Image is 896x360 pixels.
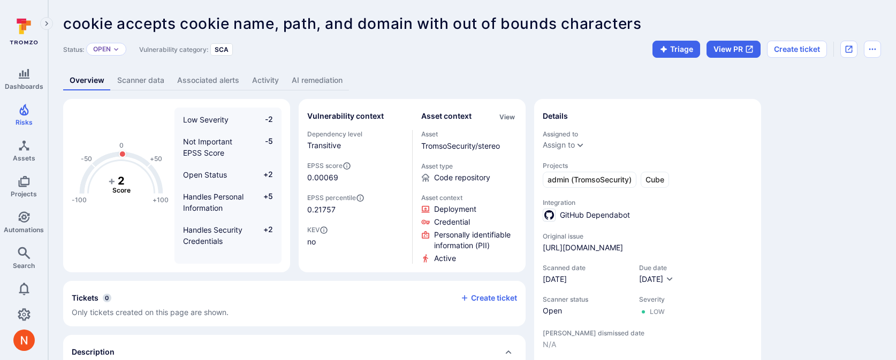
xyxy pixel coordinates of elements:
div: Click to view all asset context details [497,111,517,122]
span: Assigned to [543,130,753,138]
button: [DATE] [639,274,674,285]
a: TromsoSecurity/stereo [421,141,500,150]
span: Open [543,305,628,316]
div: SCA [210,43,233,56]
span: +2 [253,169,273,180]
text: -100 [72,196,87,204]
span: Handles Security Credentials [183,225,242,246]
span: EPSS percentile [307,194,404,202]
span: GitHub Dependabot [560,210,630,220]
span: Click to view evidence [434,204,476,215]
a: Overview [63,71,111,90]
span: cookie accepts cookie name, path, and domain with out of bounds characters [63,14,641,33]
h2: Vulnerability context [307,111,384,121]
span: Dependency level [307,130,404,138]
span: Original issue [543,232,753,240]
h2: Details [543,111,568,121]
text: +100 [153,196,169,204]
span: Scanned date [543,264,628,272]
span: Projects [11,190,37,198]
a: Associated alerts [171,71,246,90]
span: Assets [13,154,35,162]
span: Open Status [183,170,227,179]
span: Asset type [421,162,518,170]
img: ACg8ocIprwjrgDQnDsNSk9Ghn5p5-B8DpAKWoJ5Gi9syOE4K59tr4Q=s96-c [13,330,35,351]
text: -50 [81,155,92,163]
span: [DATE] [543,274,628,285]
a: Cube [641,172,669,188]
button: Assign to [543,141,575,149]
div: Collapse [63,281,526,326]
span: N/A [543,339,753,350]
span: Only tickets created on this page are shown. [72,308,229,317]
span: Vulnerability category: [139,45,208,53]
span: Click to view evidence [434,217,470,227]
span: Cube [646,174,664,185]
i: Expand navigation menu [43,19,50,28]
span: Transitive [307,140,404,151]
div: Open original issue [840,41,857,58]
button: Expand dropdown [576,141,584,149]
span: no [307,236,404,247]
span: Not Important EPSS Score [183,137,232,157]
span: Low Severity [183,115,229,124]
button: Triage [652,41,700,58]
span: Risks [16,118,33,126]
a: AI remediation [285,71,349,90]
text: +50 [150,155,162,163]
span: Integration [543,198,753,206]
button: Open [93,45,111,53]
a: Activity [246,71,285,90]
button: Expand dropdown [113,46,119,52]
button: Options menu [864,41,881,58]
span: -2 [253,114,273,125]
span: -5 [253,136,273,158]
span: EPSS score [307,162,404,170]
tspan: 2 [118,174,125,187]
span: Asset context [421,194,518,202]
div: Due date field [639,264,674,285]
span: 0.00069 [307,172,338,183]
button: View [497,113,517,121]
div: Vulnerability tabs [63,71,881,90]
span: Projects [543,162,753,170]
tspan: + [108,174,116,187]
span: +5 [253,191,273,213]
span: 0.21757 [307,204,404,215]
span: Search [13,262,35,270]
button: Create ticket [460,293,517,303]
span: Click to view evidence [434,229,518,251]
text: Score [112,186,131,194]
span: [DATE] [639,274,663,284]
button: Expand navigation menu [40,17,53,30]
g: The vulnerability score is based on the parameters defined in the settings [100,174,143,195]
span: Scanner status [543,295,628,303]
div: Low [650,308,665,316]
span: Asset [421,130,518,138]
span: Dashboards [5,82,43,90]
h2: Asset context [421,111,472,121]
a: Scanner data [111,71,171,90]
a: admin (TromsoSecurity) [543,172,636,188]
span: Code repository [434,172,490,183]
span: +2 [253,224,273,247]
span: KEV [307,226,404,234]
section: tickets card [63,281,526,326]
h2: Tickets [72,293,98,303]
button: Create ticket [767,41,827,58]
span: Status: [63,45,84,53]
span: Severity [639,295,665,303]
span: 0 [103,294,111,302]
span: Due date [639,264,674,272]
h2: Description [72,347,115,357]
span: [PERSON_NAME] dismissed date [543,329,753,337]
button: View PR [707,41,761,58]
span: admin (TromsoSecurity) [548,174,632,185]
span: Handles Personal Information [183,192,244,212]
div: Neeren Patki [13,330,35,351]
text: 0 [119,141,124,149]
span: Automations [4,226,44,234]
span: Click to view evidence [434,253,456,264]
